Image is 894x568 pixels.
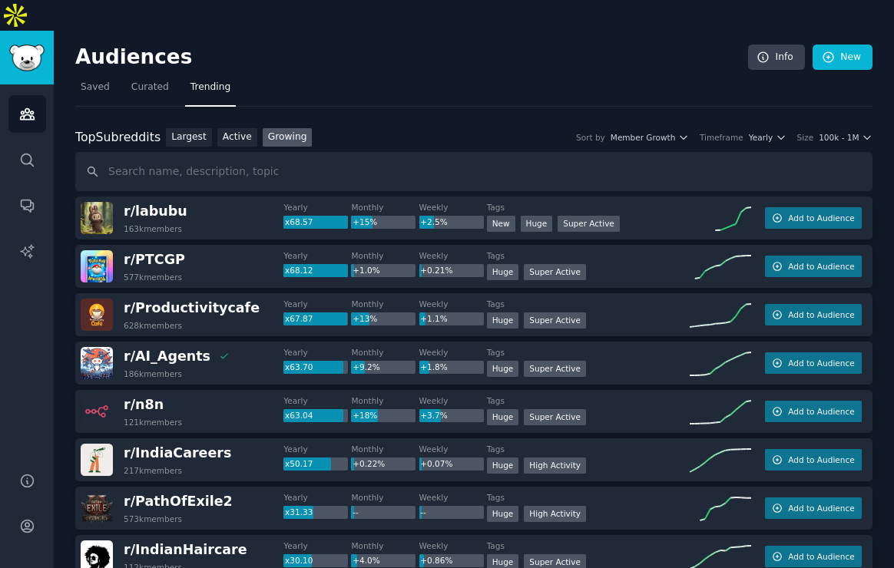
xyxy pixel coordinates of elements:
[788,454,854,465] span: Add to Audience
[283,347,351,358] dt: Yearly
[420,459,452,468] span: +0.07%
[420,507,426,517] span: --
[487,444,690,454] dt: Tags
[124,494,233,509] span: r/ PathOfExile2
[81,81,110,94] span: Saved
[524,457,586,474] div: High Activity
[353,459,385,468] span: +0.22%
[75,75,115,107] a: Saved
[75,152,872,191] input: Search name, description, topic
[81,299,113,331] img: Productivitycafe
[788,213,854,223] span: Add to Audience
[353,507,359,517] span: --
[765,304,862,325] button: Add to Audience
[351,540,419,551] dt: Monthly
[351,299,419,309] dt: Monthly
[9,45,45,71] img: GummySearch logo
[190,81,230,94] span: Trending
[285,217,313,226] span: x68.57
[353,266,379,275] span: +1.0%
[611,132,689,143] button: Member Growth
[419,540,487,551] dt: Weekly
[765,449,862,471] button: Add to Audience
[521,216,553,232] div: Huge
[524,506,586,522] div: High Activity
[81,395,113,428] img: n8n
[420,266,452,275] span: +0.21%
[487,347,690,358] dt: Tags
[124,465,182,476] div: 217k members
[353,556,379,565] span: +4.0%
[131,81,169,94] span: Curated
[813,45,872,71] a: New
[124,368,182,379] div: 186k members
[819,132,859,143] span: 100k - 1M
[819,132,872,143] button: 100k - 1M
[765,497,862,519] button: Add to Audience
[788,406,854,417] span: Add to Audience
[124,417,182,428] div: 121k members
[285,459,313,468] span: x50.17
[419,347,487,358] dt: Weekly
[420,217,447,226] span: +2.5%
[285,314,313,323] span: x67.87
[353,217,377,226] span: +15%
[124,203,187,219] span: r/ labubu
[487,457,519,474] div: Huge
[351,347,419,358] dt: Monthly
[749,132,786,143] button: Yearly
[285,266,313,275] span: x68.12
[283,492,351,503] dt: Yearly
[81,444,113,476] img: IndiaCareers
[487,361,519,377] div: Huge
[524,264,586,280] div: Super Active
[75,45,748,70] h2: Audiences
[351,250,419,261] dt: Monthly
[487,492,690,503] dt: Tags
[611,132,676,143] span: Member Growth
[524,409,586,425] div: Super Active
[81,492,113,524] img: PathOfExile2
[285,507,313,517] span: x31.33
[126,75,174,107] a: Curated
[487,540,690,551] dt: Tags
[420,362,447,372] span: +1.8%
[351,492,419,503] dt: Monthly
[124,445,231,461] span: r/ IndiaCareers
[765,256,862,277] button: Add to Audience
[576,132,605,143] div: Sort by
[788,358,854,368] span: Add to Audience
[797,132,814,143] div: Size
[420,411,447,420] span: +3.7%
[788,261,854,272] span: Add to Audience
[788,309,854,320] span: Add to Audience
[124,300,260,315] span: r/ Productivitycafe
[353,411,377,420] span: +18%
[788,503,854,514] span: Add to Audience
[124,397,164,412] span: r/ n8n
[749,132,773,143] span: Yearly
[124,252,185,267] span: r/ PTCGP
[351,202,419,213] dt: Monthly
[353,362,379,372] span: +9.2%
[487,299,690,309] dt: Tags
[124,348,210,364] span: r/ AI_Agents
[166,128,212,147] a: Largest
[765,352,862,374] button: Add to Audience
[283,395,351,406] dt: Yearly
[419,299,487,309] dt: Weekly
[558,216,620,232] div: Super Active
[283,299,351,309] dt: Yearly
[124,542,247,557] span: r/ IndianHaircare
[748,45,805,71] a: Info
[124,223,182,234] div: 163k members
[524,361,586,377] div: Super Active
[419,250,487,261] dt: Weekly
[124,514,182,524] div: 573k members
[788,551,854,562] span: Add to Audience
[487,250,690,261] dt: Tags
[419,202,487,213] dt: Weekly
[75,128,161,147] div: Top Subreddits
[81,347,113,379] img: AI_Agents
[765,546,862,567] button: Add to Audience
